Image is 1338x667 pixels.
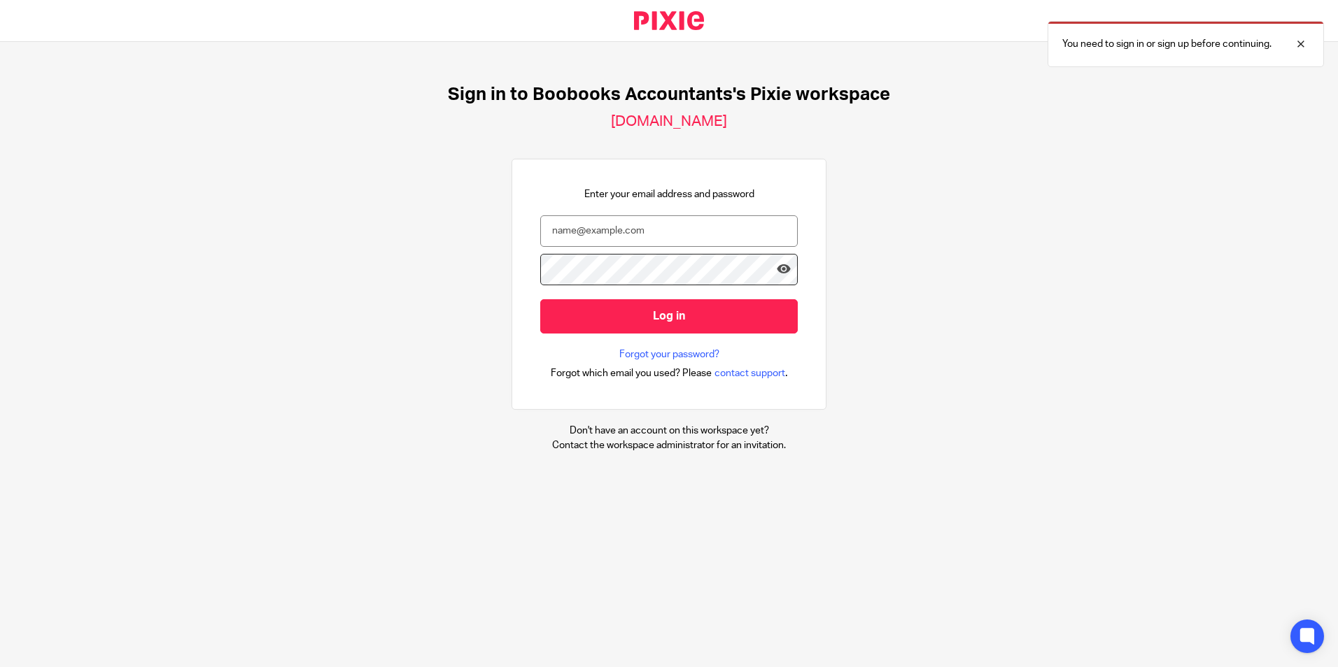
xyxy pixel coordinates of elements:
[552,424,786,438] p: Don't have an account on this workspace yet?
[540,215,798,247] input: name@example.com
[551,365,788,381] div: .
[540,299,798,333] input: Log in
[551,366,712,380] span: Forgot which email you used? Please
[611,113,727,131] h2: [DOMAIN_NAME]
[619,347,719,361] a: Forgot your password?
[584,187,754,201] p: Enter your email address and password
[714,366,785,380] span: contact support
[448,84,890,106] h1: Sign in to Boobooks Accountants's Pixie workspace
[1062,37,1272,51] p: You need to sign in or sign up before continuing.
[552,438,786,452] p: Contact the workspace administrator for an invitation.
